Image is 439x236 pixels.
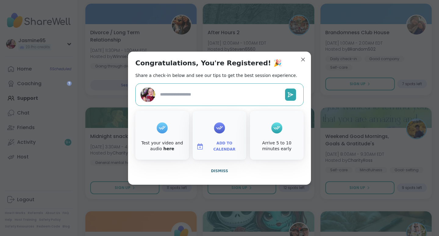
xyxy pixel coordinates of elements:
[251,140,302,152] div: Arrive 5 to 10 minutes early
[194,140,245,153] button: Add to Calendar
[135,72,297,78] h2: Share a check-in below and see our tips to get the best session experience.
[141,87,155,102] img: Jasmine95
[137,140,188,152] div: Test your video and audio
[135,165,304,177] button: Dismiss
[206,140,243,152] span: Add to Calendar
[67,81,72,86] iframe: Spotlight
[211,169,228,173] span: Dismiss
[135,59,282,67] h1: Congratulations, You're Registered! 🎉
[163,146,174,151] a: here
[196,143,204,150] img: ShareWell Logomark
